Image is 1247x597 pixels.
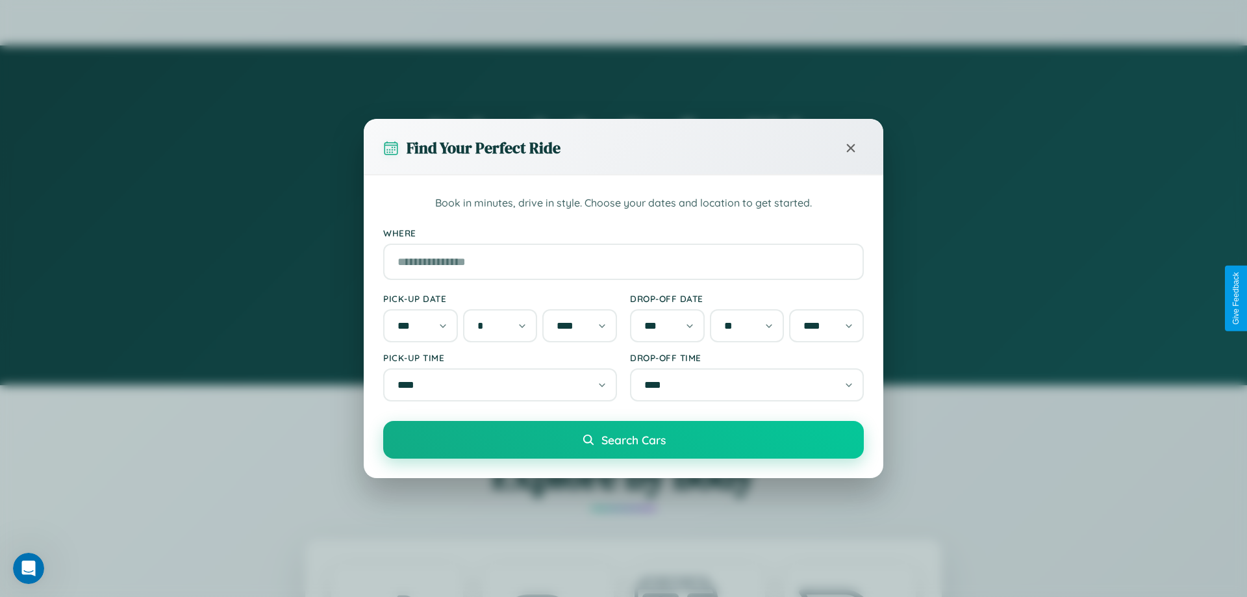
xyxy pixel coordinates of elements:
p: Book in minutes, drive in style. Choose your dates and location to get started. [383,195,864,212]
button: Search Cars [383,421,864,459]
span: Search Cars [601,433,666,447]
label: Drop-off Time [630,352,864,363]
label: Pick-up Time [383,352,617,363]
label: Where [383,227,864,238]
label: Drop-off Date [630,293,864,304]
label: Pick-up Date [383,293,617,304]
h3: Find Your Perfect Ride [407,137,561,159]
